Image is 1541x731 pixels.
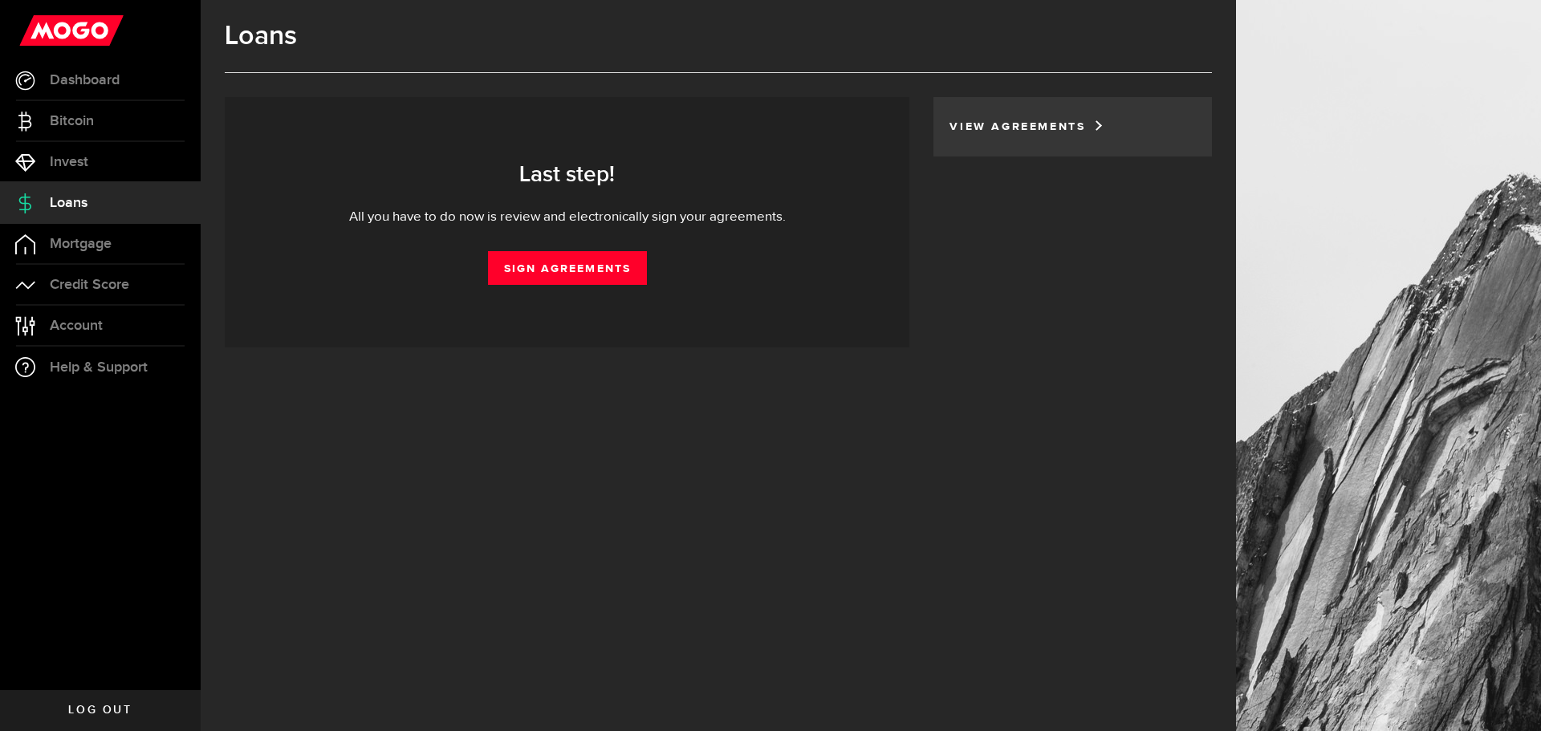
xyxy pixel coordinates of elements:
span: Log out [68,705,132,716]
span: Dashboard [50,73,120,87]
span: Invest [50,155,88,169]
span: Credit Score [50,278,129,292]
h1: Loans [225,20,1212,52]
div: All you have to do now is review and electronically sign your agreements. [249,208,885,227]
span: Help & Support [50,360,148,375]
span: Loans [50,196,87,210]
span: Account [50,319,103,333]
span: Mortgage [50,237,112,251]
a: Sign Agreements [488,251,647,285]
h3: Last step! [249,162,885,188]
a: View Agreements [949,121,1092,132]
span: Bitcoin [50,114,94,128]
